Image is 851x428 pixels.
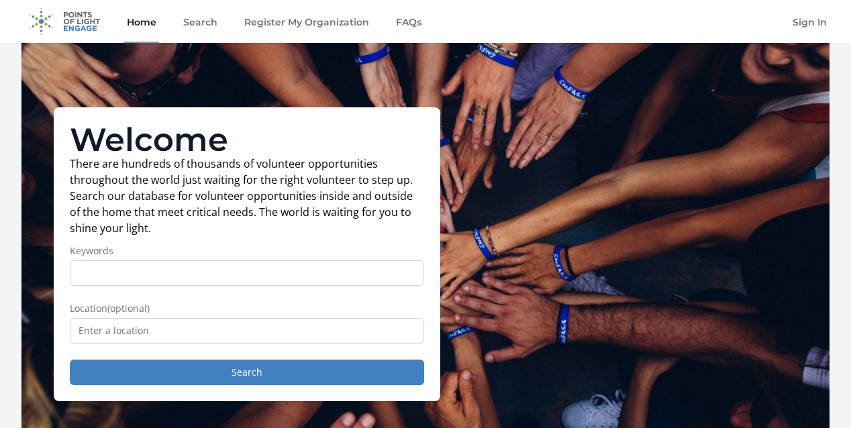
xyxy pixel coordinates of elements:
h1: Welcome [70,123,424,156]
span: (optional) [107,302,150,315]
label: Keywords [70,244,424,258]
button: Search [70,360,424,385]
label: Location [70,302,424,315]
p: There are hundreds of thousands of volunteer opportunities throughout the world just waiting for ... [70,156,424,236]
input: Enter a location [70,318,424,343]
